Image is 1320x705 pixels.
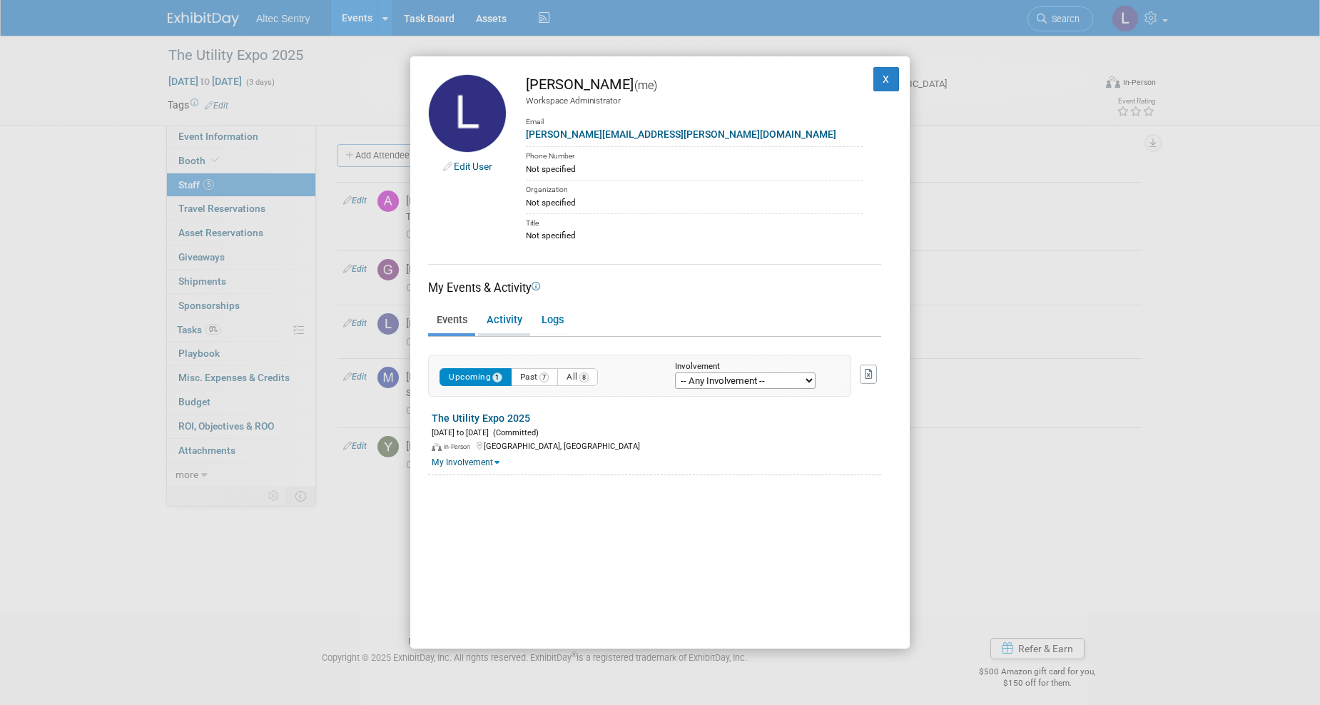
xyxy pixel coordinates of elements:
a: [PERSON_NAME][EMAIL_ADDRESS][PERSON_NAME][DOMAIN_NAME] [526,128,836,140]
span: 8 [579,372,589,382]
a: Logs [533,308,572,333]
div: Title [526,213,863,230]
span: (me) [634,78,657,92]
div: Not specified [526,196,863,209]
img: In-Person Event [432,443,442,452]
a: Edit User [454,161,492,172]
a: My Involvement [432,457,499,467]
button: All8 [557,368,598,386]
a: Events [428,308,475,333]
div: Involvement [675,362,829,372]
span: (Committed) [489,428,539,437]
div: Organization [526,180,863,196]
div: Phone Number [526,146,863,163]
button: Upcoming1 [440,368,512,386]
a: Activity [478,308,530,333]
span: 7 [539,372,549,382]
div: Not specified [526,163,863,176]
a: The Utility Expo 2025 [432,412,530,424]
div: Email [526,107,863,128]
button: X [873,67,899,91]
div: [PERSON_NAME] [526,74,863,95]
div: My Events & Activity [428,280,881,296]
div: Not specified [526,229,863,242]
span: In-Person [444,443,474,450]
div: [DATE] to [DATE] [432,425,881,439]
img: Leisa Taylor [428,74,507,153]
div: Workspace Administrator [526,95,863,107]
div: [GEOGRAPHIC_DATA], [GEOGRAPHIC_DATA] [432,439,881,452]
button: Past7 [511,368,559,386]
span: 1 [492,372,502,382]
